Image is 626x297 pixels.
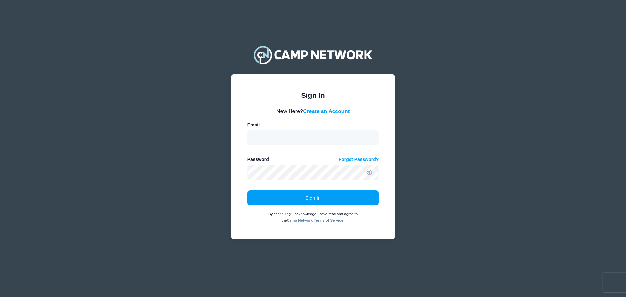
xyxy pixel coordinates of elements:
[247,156,269,163] label: Password
[268,212,358,222] small: By continuing, I acknowledge I have read and agree to the .
[303,108,350,114] a: Create an Account
[247,122,260,128] label: Email
[287,218,343,222] a: Camp Network Terms of Service
[339,156,379,163] a: Forgot Password?
[247,190,379,205] button: Sign In
[251,42,375,68] img: Camp Network
[247,107,379,115] div: New Here?
[247,90,379,101] div: Sign In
